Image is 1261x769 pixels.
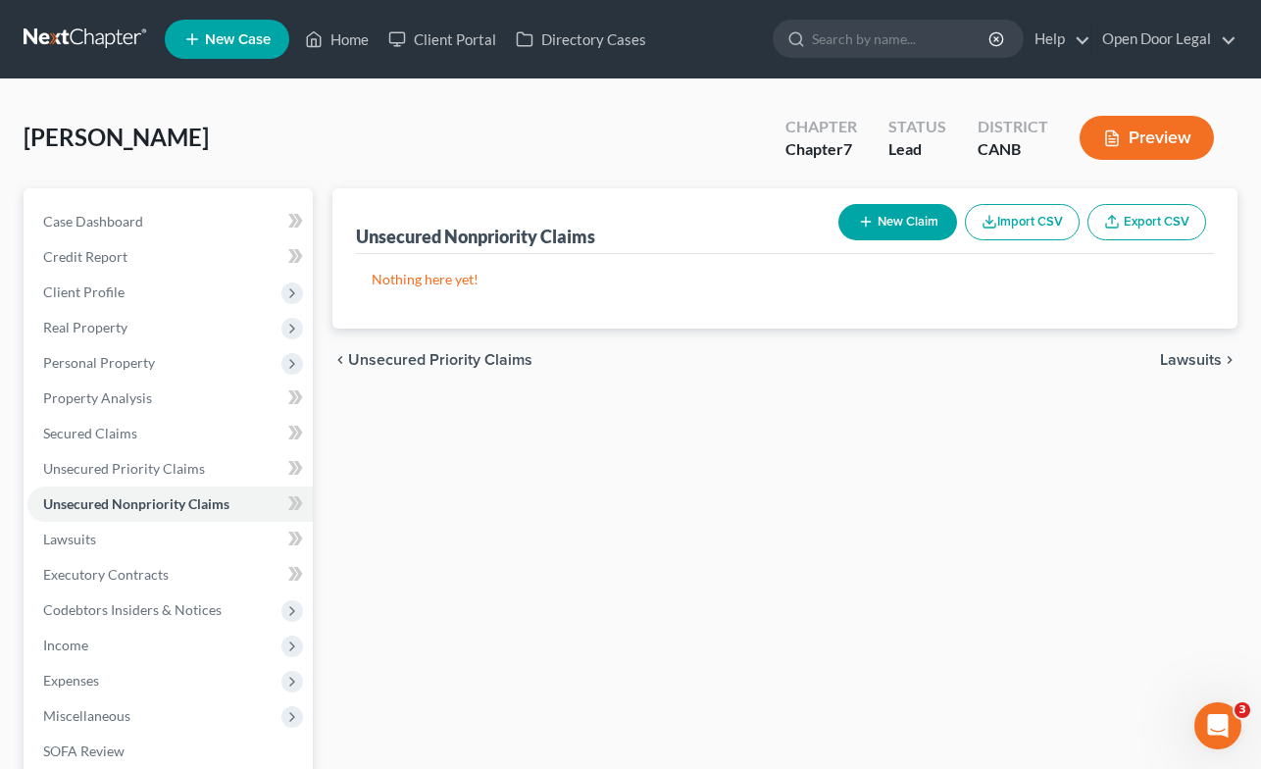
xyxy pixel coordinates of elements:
[27,204,313,239] a: Case Dashboard
[27,734,313,769] a: SOFA Review
[43,707,130,724] span: Miscellaneous
[43,743,125,759] span: SOFA Review
[43,319,127,335] span: Real Property
[27,487,313,522] a: Unsecured Nonpriority Claims
[1092,22,1236,57] a: Open Door Legal
[965,204,1080,240] button: Import CSV
[812,21,991,57] input: Search by name...
[43,425,137,441] span: Secured Claims
[27,416,313,451] a: Secured Claims
[1222,352,1237,368] i: chevron_right
[1160,352,1222,368] span: Lawsuits
[43,354,155,371] span: Personal Property
[205,32,271,47] span: New Case
[27,557,313,592] a: Executory Contracts
[43,460,205,477] span: Unsecured Priority Claims
[43,213,143,230] span: Case Dashboard
[1080,116,1214,160] button: Preview
[43,531,96,547] span: Lawsuits
[785,138,857,161] div: Chapter
[888,116,946,138] div: Status
[43,601,222,618] span: Codebtors Insiders & Notices
[332,352,348,368] i: chevron_left
[978,138,1048,161] div: CANB
[978,116,1048,138] div: District
[372,270,1199,289] p: Nothing here yet!
[43,566,169,583] span: Executory Contracts
[27,522,313,557] a: Lawsuits
[888,138,946,161] div: Lead
[24,123,209,151] span: [PERSON_NAME]
[506,22,656,57] a: Directory Cases
[1160,352,1237,368] button: Lawsuits chevron_right
[838,204,957,240] button: New Claim
[1235,702,1250,718] span: 3
[43,637,88,653] span: Income
[295,22,378,57] a: Home
[378,22,506,57] a: Client Portal
[27,381,313,416] a: Property Analysis
[27,239,313,275] a: Credit Report
[43,283,125,300] span: Client Profile
[785,116,857,138] div: Chapter
[43,495,229,512] span: Unsecured Nonpriority Claims
[356,225,595,248] div: Unsecured Nonpriority Claims
[843,139,852,158] span: 7
[348,352,532,368] span: Unsecured Priority Claims
[43,248,127,265] span: Credit Report
[1025,22,1090,57] a: Help
[332,352,532,368] button: chevron_left Unsecured Priority Claims
[43,672,99,689] span: Expenses
[1194,702,1241,749] iframe: Intercom live chat
[27,451,313,487] a: Unsecured Priority Claims
[43,389,152,406] span: Property Analysis
[1087,204,1206,240] a: Export CSV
